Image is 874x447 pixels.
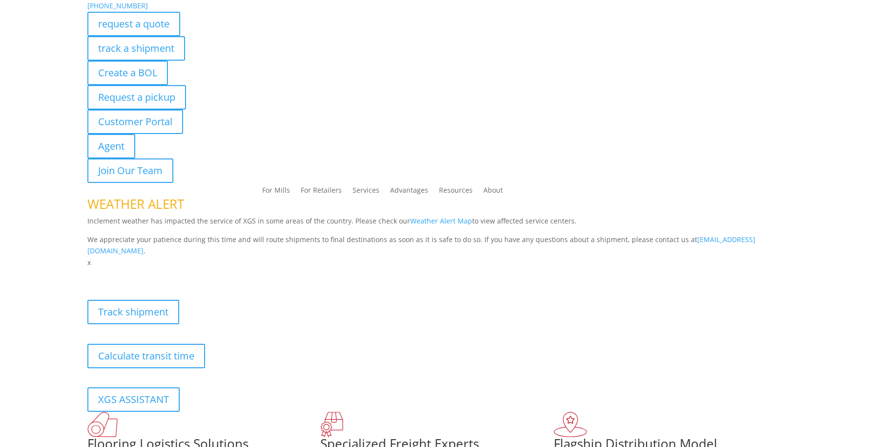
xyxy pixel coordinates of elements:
a: Resources [439,187,473,198]
b: Visibility, transparency, and control for your entire supply chain. [87,270,305,279]
a: Agent [87,134,135,158]
a: For Retailers [301,187,342,198]
a: track a shipment [87,36,185,61]
a: request a quote [87,12,180,36]
a: Weather Alert Map [410,216,472,225]
img: xgs-icon-total-supply-chain-intelligence-red [87,412,118,437]
a: About [483,187,503,198]
a: XGS ASSISTANT [87,387,180,412]
a: Track shipment [87,300,179,324]
a: Request a pickup [87,85,186,110]
a: [PHONE_NUMBER] [87,1,148,10]
p: x [87,257,787,268]
a: Calculate transit time [87,344,205,368]
a: Customer Portal [87,110,183,134]
a: Create a BOL [87,61,168,85]
a: Services [353,187,379,198]
img: xgs-icon-flagship-distribution-model-red [554,412,587,437]
p: Inclement weather has impacted the service of XGS in some areas of the country. Please check our ... [87,215,787,234]
a: Join Our Team [87,158,173,183]
span: WEATHER ALERT [87,195,184,213]
p: We appreciate your patience during this time and will route shipments to final destinations as so... [87,234,787,257]
img: xgs-icon-focused-on-flooring-red [320,412,343,437]
a: For Mills [262,187,290,198]
a: Advantages [390,187,428,198]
